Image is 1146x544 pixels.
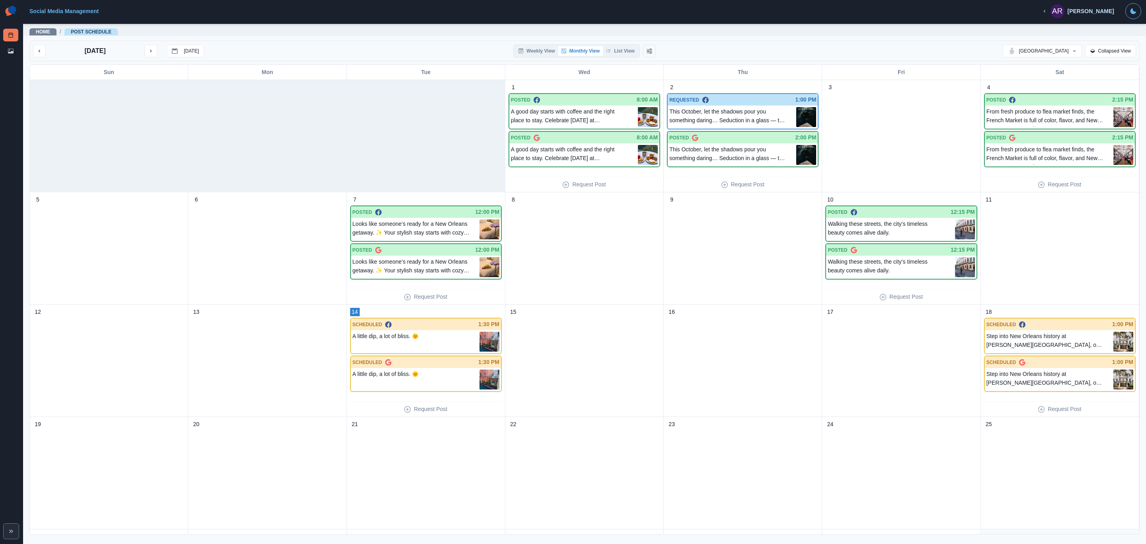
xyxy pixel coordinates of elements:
[638,107,658,127] img: tovig7mqxvdpopk0vnln
[955,257,975,277] img: romr7ole7txvl904zdc8
[1052,2,1063,21] div: Amanda Ruth
[512,83,515,92] p: 1
[986,145,1113,165] p: From fresh produce to flea market finds, the French Market is full of color, flavor, and New Orle...
[510,420,516,429] p: 22
[512,196,515,204] p: 8
[1085,45,1136,57] button: Collapsed View
[510,532,516,541] p: 29
[981,65,1139,80] div: Sat
[795,96,817,104] p: 1:00 PM
[986,420,992,429] p: 25
[643,45,656,57] button: Change View Order
[986,308,992,316] p: 18
[637,133,658,142] p: 8:00 AM
[1125,3,1141,19] button: Toggle Mode
[353,370,428,389] p: A little dip, a lot of bliss. 🌞
[1112,358,1133,366] p: 1:00 PM
[511,96,530,104] p: POSTED
[1113,145,1133,165] img: ex9yr8j31fkvsphbr9aw
[353,209,372,216] p: POSTED
[1048,180,1081,189] p: Request Post
[193,308,199,316] p: 13
[828,257,955,277] p: Walking these streets, the city’s timeless beauty comes alive daily.
[955,219,975,239] img: romr7ole7txvl904zdc8
[603,46,638,56] button: List View
[478,358,499,366] p: 1:30 PM
[669,107,796,127] p: This October, let the shadows pour you something daring… Seduction in a glass — the Black Corset ...
[795,133,817,142] p: 2:00 PM
[827,196,834,204] p: 10
[3,29,18,41] a: Post Schedule
[414,405,447,413] p: Request Post
[1112,133,1133,142] p: 2:15 PM
[193,420,199,429] p: 20
[670,196,673,204] p: 9
[36,29,50,35] a: Home
[475,208,499,216] p: 12:00 PM
[144,45,157,57] button: next month
[828,247,847,254] p: POSTED
[515,46,558,56] button: Weekly View
[670,83,673,92] p: 2
[353,332,428,352] p: A little dip, a lot of bliss. 🌞
[637,96,658,104] p: 8:00 AM
[347,65,505,80] div: Tue
[986,359,1016,366] p: SCHEDULED
[479,332,499,352] img: yc6opuidnosrwuqpepz1
[668,308,675,316] p: 16
[1035,3,1121,19] button: [PERSON_NAME]
[511,107,638,127] p: A good day starts with coffee and the right place to stay. Celebrate [DATE] at [GEOGRAPHIC_DATA].
[1008,47,1016,55] img: 219032188111377
[986,96,1006,104] p: POSTED
[35,532,41,541] p: 26
[986,321,1016,328] p: SCHEDULED
[71,29,111,35] a: Post Schedule
[829,83,832,92] p: 3
[478,320,499,329] p: 1:30 PM
[951,208,975,216] p: 12:15 PM
[669,134,689,141] p: POSTED
[986,370,1113,389] p: Step into New Orleans history at [PERSON_NAME][GEOGRAPHIC_DATA], only minutes away from [GEOGRAPH...
[60,27,61,36] span: /
[986,332,1113,352] p: Step into New Orleans history at [PERSON_NAME][GEOGRAPHIC_DATA], only minutes away from [GEOGRAPH...
[796,145,816,165] img: hefmp9hec3mrqpk0936a
[510,308,516,316] p: 15
[353,247,372,254] p: POSTED
[572,180,606,189] p: Request Post
[3,45,18,57] a: Media Library
[558,46,603,56] button: Monthly View
[352,308,358,316] p: 14
[414,293,447,301] p: Request Post
[353,219,479,239] p: Looks like someone’s ready for a New Orleans getaway. ✨ Your stylish stay starts with cozy boutiq...
[827,532,834,541] p: 31
[987,83,990,92] p: 4
[827,420,834,429] p: 24
[505,65,664,80] div: Wed
[828,219,955,239] p: Walking these streets, the city’s timeless beauty comes alive daily.
[986,107,1113,127] p: From fresh produce to flea market finds, the French Market is full of color, flavor, and New Orle...
[195,196,198,204] p: 6
[353,196,357,204] p: 7
[1003,45,1082,57] button: [GEOGRAPHIC_DATA]
[1113,107,1133,127] img: ex9yr8j31fkvsphbr9aw
[475,246,499,254] p: 12:00 PM
[668,420,675,429] p: 23
[1113,370,1133,389] img: x7egc8una0eplldyty9i
[479,219,499,239] img: wwszb88ukktgbgpm9y78
[352,420,358,429] p: 21
[36,196,39,204] p: 5
[35,420,41,429] p: 19
[352,532,358,541] p: 28
[1048,405,1081,413] p: Request Post
[827,308,834,316] p: 17
[731,180,764,189] p: Request Post
[167,45,204,57] button: go to today
[479,370,499,389] img: yc6opuidnosrwuqpepz1
[30,65,188,80] div: Sun
[669,96,699,104] p: REQUESTED
[193,532,199,541] p: 27
[1112,96,1133,104] p: 2:15 PM
[33,45,46,57] button: previous month
[986,134,1006,141] p: POSTED
[669,145,796,165] p: This October, let the shadows pour you something daring… Seduction in a glass — the Black Corset ...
